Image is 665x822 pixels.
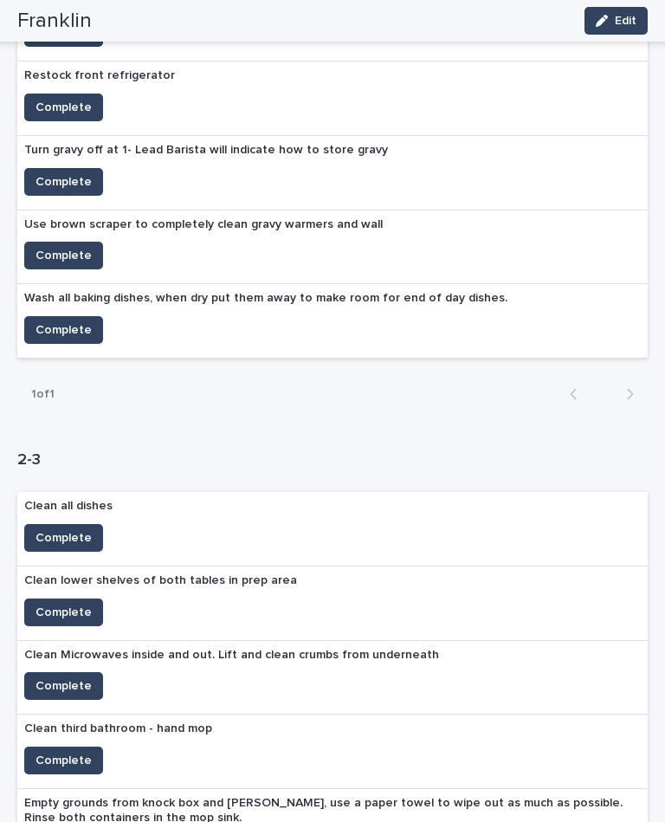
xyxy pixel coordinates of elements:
[36,752,92,769] span: Complete
[24,316,103,344] button: Complete
[615,15,636,27] span: Edit
[24,94,103,121] button: Complete
[17,61,648,136] a: Restock front refrigeratorComplete
[584,7,648,35] button: Edit
[24,747,103,774] button: Complete
[36,173,92,191] span: Complete
[24,499,113,514] p: Clean all dishes
[17,715,648,789] a: Clean third bathroom - hand mopComplete
[36,604,92,621] span: Complete
[17,566,648,641] a: Clean lower shelves of both tables in prep areaComplete
[556,386,602,402] button: Back
[24,217,383,232] p: Use brown scraper to completely clean gravy warmers and wall
[36,247,92,264] span: Complete
[24,524,103,552] button: Complete
[36,321,92,339] span: Complete
[17,641,648,715] a: Clean Microwaves inside and out. Lift and clean crumbs from underneathComplete
[36,99,92,116] span: Complete
[17,284,648,359] a: Wash all baking dishes, when dry put them away to make room for end of day dishes.Complete
[17,373,68,416] p: 1 of 1
[36,529,92,547] span: Complete
[24,68,175,83] p: Restock front refrigerator
[17,136,648,210] a: Turn gravy off at 1- Lead Barista will indicate how to store gravyComplete
[17,492,648,566] a: Clean all dishesComplete
[36,677,92,695] span: Complete
[24,722,212,736] p: Clean third bathroom - hand mop
[24,599,103,626] button: Complete
[602,386,648,402] button: Next
[17,210,648,285] a: Use brown scraper to completely clean gravy warmers and wallComplete
[24,648,439,663] p: Clean Microwaves inside and out. Lift and clean crumbs from underneath
[24,168,103,196] button: Complete
[24,672,103,700] button: Complete
[24,291,507,306] p: Wash all baking dishes, when dry put them away to make room for end of day dishes.
[17,450,648,471] h1: 2-3
[24,242,103,269] button: Complete
[17,9,92,34] h2: Franklin
[24,573,297,588] p: Clean lower shelves of both tables in prep area
[24,143,388,158] p: Turn gravy off at 1- Lead Barista will indicate how to store gravy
